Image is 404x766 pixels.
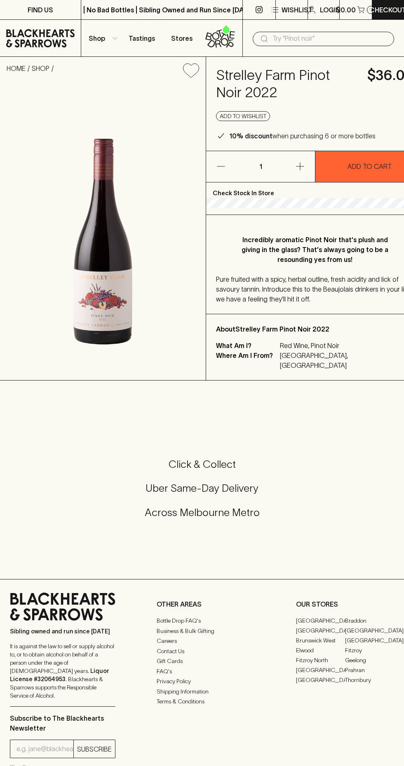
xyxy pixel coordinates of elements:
[162,20,202,56] a: Stores
[280,341,404,350] p: Red Wine, Pinot Noir
[282,5,313,15] p: Wishlist
[157,636,255,646] a: Careers
[296,665,345,675] a: [GEOGRAPHIC_DATA]
[81,20,122,56] button: Shop
[10,481,394,495] h5: Uber Same-Day Delivery
[180,60,202,81] button: Add to wishlist
[157,626,255,636] a: Business & Bulk Gifting
[280,350,404,370] p: [GEOGRAPHIC_DATA], [GEOGRAPHIC_DATA]
[7,65,26,72] a: HOME
[296,645,345,655] a: Elwood
[157,646,255,656] a: Contact Us
[345,626,394,635] a: [GEOGRAPHIC_DATA]
[345,645,394,655] a: Fitzroy
[129,33,155,43] p: Tastings
[345,675,394,685] a: Thornbury
[229,132,272,140] b: 10% discount
[10,713,115,733] p: Subscribe to The Blackhearts Newsletter
[157,666,255,676] a: FAQ's
[272,32,388,45] input: Try "Pinot noir"
[320,5,341,15] p: Login
[32,65,49,72] a: SHOP
[216,67,357,101] h4: Strelley Farm Pinot Noir 2022
[89,33,105,43] p: Shop
[157,599,255,609] p: OTHER AREAS
[16,743,73,756] input: e.g. jane@blackheartsandsparrows.com.au
[251,151,270,182] p: 1
[10,506,394,519] h5: Across Melbourne Metro
[296,635,345,645] a: Brunswick West
[122,20,162,56] a: Tastings
[171,33,193,43] p: Stores
[157,656,255,666] a: Gift Cards
[296,616,345,626] a: [GEOGRAPHIC_DATA]
[216,111,270,121] button: Add to wishlist
[336,5,356,15] p: $0.00
[10,425,394,563] div: Call to action block
[157,697,255,707] a: Terms & Conditions
[28,5,53,15] p: FIND US
[10,642,115,700] p: It is against the law to sell or supply alcohol to, or to obtain alcohol on behalf of a person un...
[296,599,394,609] p: OUR STORES
[296,655,345,665] a: Fitzroy North
[157,616,255,626] a: Bottle Drop FAQ's
[77,744,112,754] p: SUBSCRIBE
[229,131,376,141] p: when purchasing 6 or more bottles
[345,655,394,665] a: Geelong
[348,161,392,171] p: ADD TO CART
[345,616,394,626] a: Braddon
[345,635,394,645] a: [GEOGRAPHIC_DATA]
[233,235,397,264] p: Incredibly aromatic Pinot Noir that's plush and giving in the glass? That's always going to be a ...
[157,687,255,696] a: Shipping Information
[296,626,345,635] a: [GEOGRAPHIC_DATA]
[345,665,394,675] a: Prahran
[216,341,278,350] p: What Am I?
[157,677,255,687] a: Privacy Policy
[296,675,345,685] a: [GEOGRAPHIC_DATA]
[74,740,115,758] button: SUBSCRIBE
[10,458,394,471] h5: Click & Collect
[216,350,278,370] p: Where Am I From?
[10,627,115,635] p: Sibling owned and run since [DATE]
